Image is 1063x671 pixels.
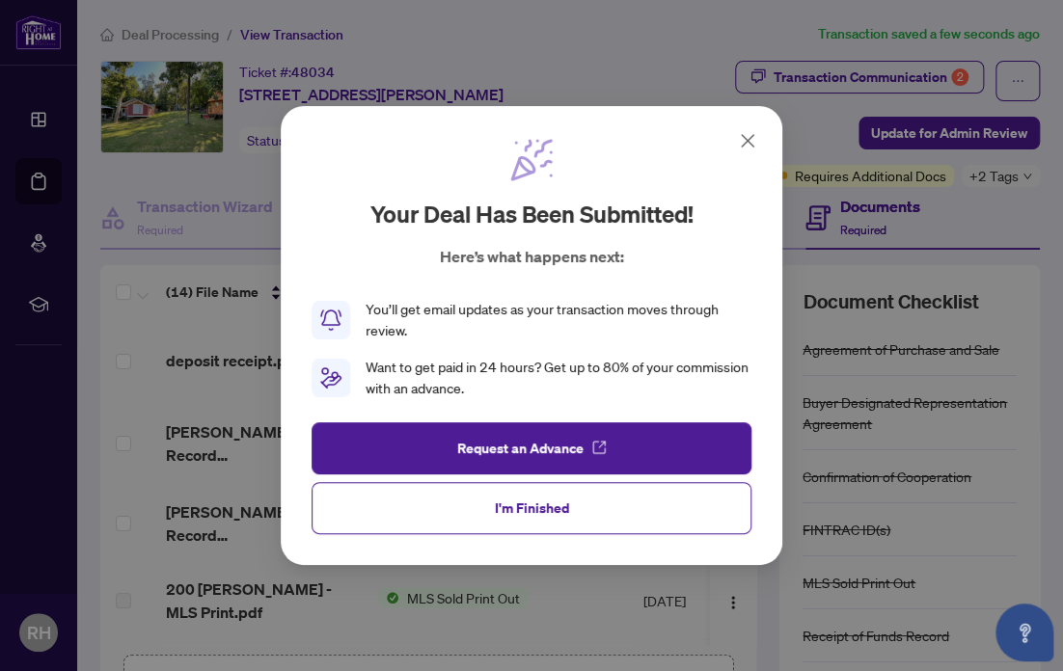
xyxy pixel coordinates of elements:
div: Want to get paid in 24 hours? Get up to 80% of your commission with an advance. [366,357,751,399]
button: Request an Advance [312,422,751,474]
h2: Your deal has been submitted! [370,199,694,229]
button: I'm Finished [312,482,751,534]
span: Request an Advance [457,433,584,464]
span: I'm Finished [495,493,569,523]
button: Open asap [995,604,1053,661]
p: Here’s what happens next: [440,245,624,268]
div: You’ll get email updates as your transaction moves through review. [366,299,751,341]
